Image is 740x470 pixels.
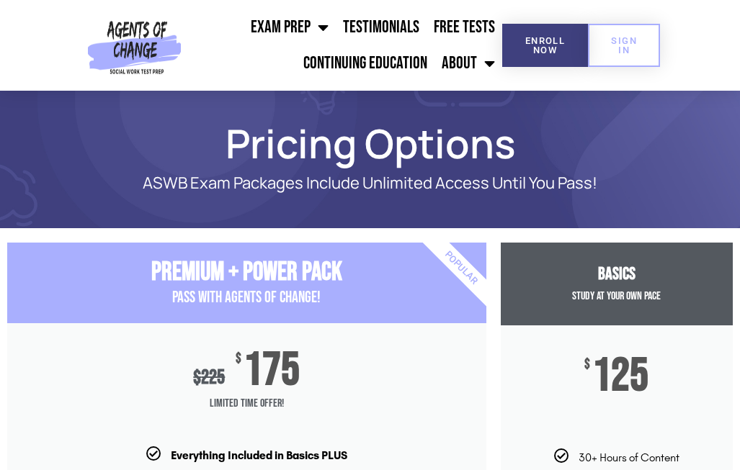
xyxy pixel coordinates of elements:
[36,127,704,160] h1: Pricing Options
[611,36,637,55] span: SIGN IN
[501,264,733,285] h3: Basics
[502,24,589,67] a: Enroll Now
[172,288,321,307] span: PASS with AGENTS OF CHANGE!
[244,352,300,389] span: 175
[336,9,427,45] a: Testimonials
[579,451,679,464] span: 30+ Hours of Content
[378,185,544,351] div: Popular
[592,358,648,395] span: 125
[236,352,241,366] span: $
[193,366,225,389] div: 225
[584,358,590,372] span: $
[296,45,434,81] a: Continuing Education
[171,448,347,462] b: Everything Included in Basics PLUS
[588,24,660,67] a: SIGN IN
[7,389,486,418] span: Limited Time Offer!
[434,45,502,81] a: About
[186,9,501,81] nav: Menu
[244,9,336,45] a: Exam Prep
[525,36,566,55] span: Enroll Now
[427,9,502,45] a: Free Tests
[572,289,661,303] span: Study at your Own Pace
[94,174,646,192] p: ASWB Exam Packages Include Unlimited Access Until You Pass!
[7,257,486,288] h3: Premium + Power Pack
[193,366,201,389] span: $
